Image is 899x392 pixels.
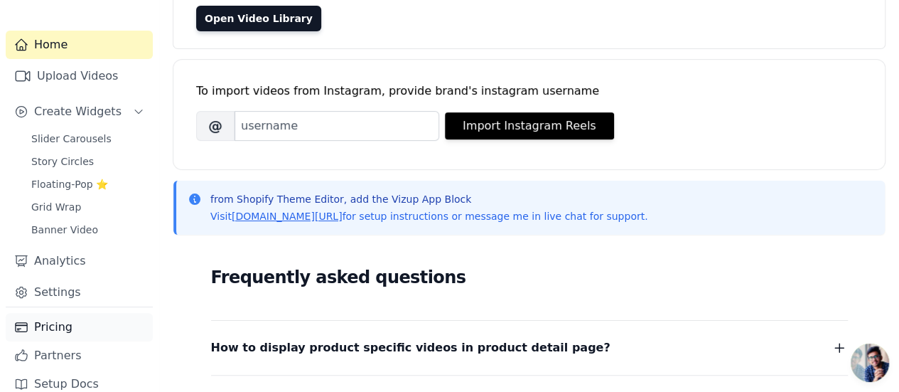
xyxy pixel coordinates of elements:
input: username [235,111,439,141]
div: To import videos from Instagram, provide brand's instagram username [196,83,862,100]
a: Home [6,31,153,59]
span: Floating-Pop ⭐ [31,177,108,191]
a: Open Video Library [196,6,321,31]
button: How to display product specific videos in product detail page? [211,338,848,358]
h2: Frequently asked questions [211,263,848,292]
a: Settings [6,278,153,307]
a: Pricing [6,313,153,341]
a: Upload Videos [6,62,153,90]
div: Open chat [851,344,889,382]
a: Banner Video [23,220,153,240]
a: [DOMAIN_NAME][URL] [232,211,343,222]
span: How to display product specific videos in product detail page? [211,338,610,358]
a: Grid Wrap [23,197,153,217]
p: Visit for setup instructions or message me in live chat for support. [210,209,647,223]
span: Story Circles [31,154,94,169]
span: Slider Carousels [31,132,112,146]
a: Floating-Pop ⭐ [23,174,153,194]
button: Create Widgets [6,97,153,126]
a: Partners [6,341,153,370]
span: @ [196,111,235,141]
a: Analytics [6,247,153,275]
p: from Shopify Theme Editor, add the Vizup App Block [210,192,647,206]
span: Banner Video [31,223,98,237]
span: Create Widgets [34,103,122,120]
a: Story Circles [23,152,153,171]
button: Import Instagram Reels [445,112,614,139]
a: Slider Carousels [23,129,153,149]
span: Grid Wrap [31,200,81,214]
